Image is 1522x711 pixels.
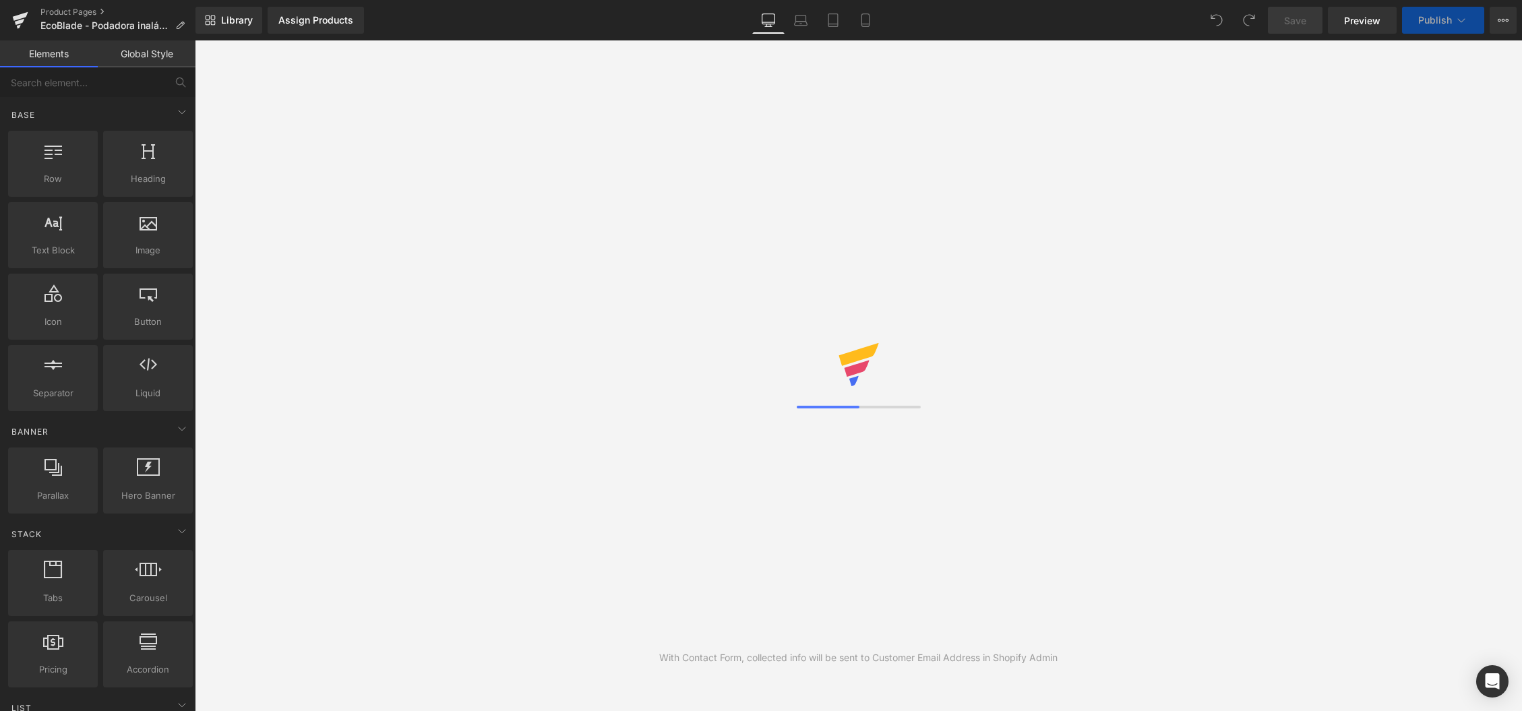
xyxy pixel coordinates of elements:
[40,7,195,18] a: Product Pages
[10,425,50,438] span: Banner
[195,7,262,34] a: New Library
[1236,7,1262,34] button: Redo
[107,489,189,503] span: Hero Banner
[278,15,353,26] div: Assign Products
[107,591,189,605] span: Carousel
[12,172,94,186] span: Row
[12,243,94,257] span: Text Block
[1284,13,1306,28] span: Save
[1328,7,1397,34] a: Preview
[785,7,817,34] a: Laptop
[12,315,94,329] span: Icon
[12,662,94,677] span: Pricing
[107,386,189,400] span: Liquid
[40,20,170,31] span: EcoBlade - Podadora inalámbrica (Card)
[659,650,1058,665] div: With Contact Form, collected info will be sent to Customer Email Address in Shopify Admin
[10,109,36,121] span: Base
[10,528,43,540] span: Stack
[107,662,189,677] span: Accordion
[1418,15,1452,26] span: Publish
[1402,7,1484,34] button: Publish
[107,315,189,329] span: Button
[1344,13,1380,28] span: Preview
[12,591,94,605] span: Tabs
[1203,7,1230,34] button: Undo
[1490,7,1517,34] button: More
[107,243,189,257] span: Image
[12,489,94,503] span: Parallax
[221,14,253,26] span: Library
[12,386,94,400] span: Separator
[752,7,785,34] a: Desktop
[107,172,189,186] span: Heading
[817,7,849,34] a: Tablet
[98,40,195,67] a: Global Style
[849,7,882,34] a: Mobile
[1476,665,1509,698] div: Open Intercom Messenger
